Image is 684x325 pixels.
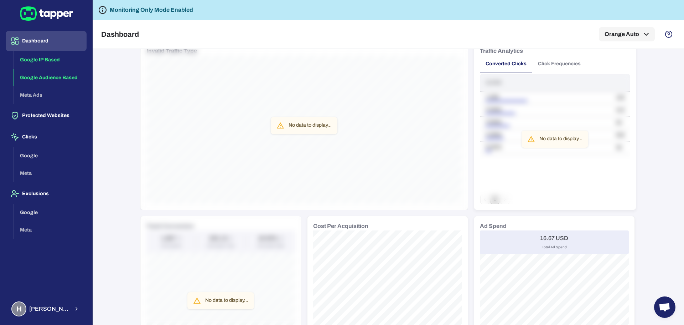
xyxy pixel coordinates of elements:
[540,235,568,242] h6: 16.67 USD
[14,56,87,62] a: Google IP Based
[14,51,87,69] button: Google IP Based
[6,127,87,147] button: Clicks
[532,55,586,72] button: Click Frequencies
[101,30,139,39] h5: Dashboard
[14,152,87,158] a: Google
[110,6,193,14] h6: Monitoring Only Mode Enabled
[6,106,87,126] button: Protected Websites
[205,294,248,307] div: No data to display...
[11,301,26,316] div: H
[6,31,87,51] button: Dashboard
[480,47,523,55] h6: Traffic Analytics
[6,133,87,139] a: Clicks
[14,69,87,87] button: Google Audience Based
[480,55,532,72] button: Converted Clicks
[6,299,87,319] button: H[PERSON_NAME] Moaref
[6,112,87,118] a: Protected Websites
[6,190,87,196] a: Exclusions
[654,296,675,318] div: Open chat
[6,37,87,44] a: Dashboard
[480,222,507,230] h6: Ad Spend
[599,27,655,41] button: Orange Auto
[289,119,332,132] div: No data to display...
[14,74,87,80] a: Google Audience Based
[14,204,87,222] button: Google
[542,245,567,250] span: Total Ad Spend
[98,6,107,14] svg: Tapper is not blocking any fraudulent activity for this domain
[313,222,368,230] h6: Cost Per Acquisition
[29,305,69,313] span: [PERSON_NAME] Moaref
[14,209,87,215] a: Google
[539,133,582,146] div: No data to display...
[14,147,87,165] button: Google
[6,184,87,204] button: Exclusions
